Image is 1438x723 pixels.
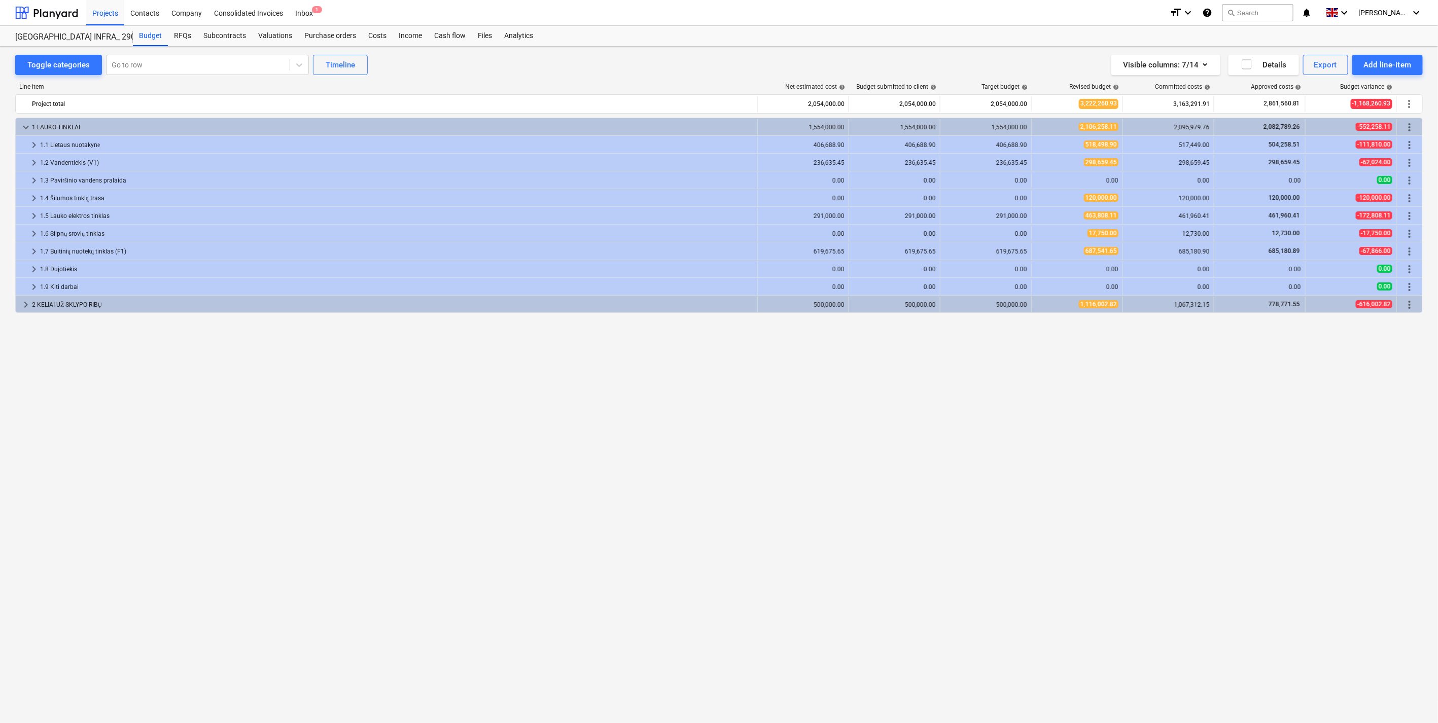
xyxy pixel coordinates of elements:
span: 298,659.45 [1268,159,1301,166]
span: 0.00 [1377,176,1392,184]
div: 500,000.00 [944,301,1027,308]
div: 2,095,979.76 [1127,124,1210,131]
a: Subcontracts [197,26,252,46]
div: Purchase orders [298,26,362,46]
div: 236,635.45 [762,159,845,166]
span: 0.00 [1377,265,1392,273]
a: Valuations [252,26,298,46]
span: 3,222,260.93 [1079,99,1118,109]
span: keyboard_arrow_right [28,139,40,151]
div: 236,635.45 [853,159,936,166]
span: 518,498.90 [1084,140,1118,149]
div: 120,000.00 [1127,195,1210,202]
i: Knowledge base [1202,7,1212,19]
span: 2,106,258.11 [1079,123,1118,131]
div: 0.00 [1036,177,1118,184]
span: keyboard_arrow_right [20,299,32,311]
span: More actions [1404,228,1416,240]
span: More actions [1404,98,1416,110]
div: Toggle categories [27,58,90,71]
div: 619,675.65 [762,248,845,255]
span: keyboard_arrow_down [20,121,32,133]
div: 3,163,291.91 [1127,96,1210,112]
span: -172,808.11 [1356,211,1392,220]
span: More actions [1404,192,1416,204]
span: 2,861,560.81 [1262,99,1301,108]
div: Visible columns : 7/14 [1124,58,1208,71]
div: 0.00 [1127,283,1210,291]
div: Line-item [15,83,758,90]
div: 0.00 [853,266,936,273]
button: Add line-item [1352,55,1423,75]
div: 0.00 [1127,266,1210,273]
div: Budget [133,26,168,46]
span: More actions [1404,157,1416,169]
i: keyboard_arrow_down [1411,7,1423,19]
a: Costs [362,26,393,46]
div: Analytics [498,26,539,46]
div: 0.00 [762,266,845,273]
div: 461,960.41 [1127,212,1210,220]
button: Visible columns:7/14 [1111,55,1220,75]
span: 17,750.00 [1088,229,1118,237]
div: 517,449.00 [1127,141,1210,149]
div: Budget submitted to client [856,83,936,90]
a: Cash flow [428,26,472,46]
div: 406,688.90 [944,141,1027,149]
div: 0.00 [1127,177,1210,184]
div: 0.00 [853,177,936,184]
div: Income [393,26,428,46]
span: 2,082,789.26 [1262,123,1301,130]
span: -67,866.00 [1359,247,1392,255]
div: 2 KELIAI UŽ SKLYPO RIBŲ [32,297,753,313]
button: Export [1303,55,1349,75]
div: 236,635.45 [944,159,1027,166]
i: keyboard_arrow_down [1339,7,1351,19]
span: keyboard_arrow_right [28,174,40,187]
a: RFQs [168,26,197,46]
button: Search [1222,4,1293,21]
div: 0.00 [853,230,936,237]
div: 0.00 [944,266,1027,273]
div: 1.2 Vandentiekis (V1) [40,155,753,171]
div: 0.00 [1218,177,1301,184]
span: 120,000.00 [1084,194,1118,202]
div: Timeline [326,58,355,71]
span: help [928,84,936,90]
span: [PERSON_NAME] [1359,9,1410,17]
span: More actions [1404,263,1416,275]
div: Export [1314,58,1338,71]
span: 685,180.89 [1268,247,1301,255]
div: 0.00 [853,283,936,291]
div: Revised budget [1069,83,1119,90]
div: 500,000.00 [853,301,936,308]
div: [GEOGRAPHIC_DATA] INFRA_ 2901835 [15,32,121,43]
span: More actions [1404,210,1416,222]
span: More actions [1404,139,1416,151]
span: help [837,84,845,90]
span: More actions [1404,245,1416,258]
div: 1,554,000.00 [944,124,1027,131]
div: 1.7 Buitinių nuotekų tinklas (F1) [40,243,753,260]
span: -120,000.00 [1356,194,1392,202]
span: 778,771.55 [1268,301,1301,308]
span: -552,258.11 [1356,123,1392,131]
span: More actions [1404,281,1416,293]
div: 291,000.00 [853,212,936,220]
span: More actions [1404,299,1416,311]
span: help [1111,84,1119,90]
span: 461,960.41 [1268,212,1301,219]
span: keyboard_arrow_right [28,281,40,293]
span: 1 [312,6,322,13]
div: 0.00 [944,177,1027,184]
span: 1,116,002.82 [1079,300,1118,308]
div: 1.1 Lietaus nuotakynė [40,137,753,153]
button: Toggle categories [15,55,102,75]
span: More actions [1404,174,1416,187]
span: -1,168,260.93 [1351,99,1392,109]
div: 0.00 [1036,266,1118,273]
div: Project total [32,96,753,112]
i: keyboard_arrow_down [1182,7,1194,19]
